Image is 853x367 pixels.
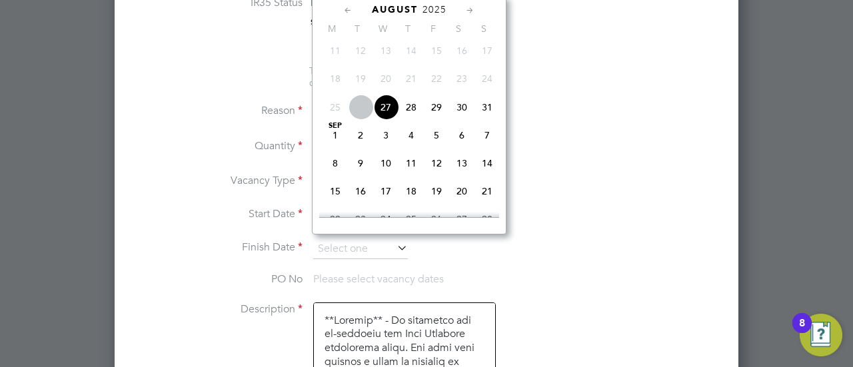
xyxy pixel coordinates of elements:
span: 22 [323,206,348,232]
span: 4 [399,123,424,148]
span: 6 [449,123,474,148]
span: W [370,23,395,35]
span: 29 [424,95,449,120]
span: 10 [373,151,399,176]
span: F [421,23,446,35]
span: S [471,23,496,35]
strong: Status Determination Statement [311,17,432,27]
span: T [395,23,421,35]
span: 22 [424,66,449,91]
span: 7 [474,123,500,148]
label: Vacancy Type [136,174,303,188]
span: 13 [449,151,474,176]
span: 21 [474,179,500,204]
span: 24 [373,206,399,232]
span: 25 [323,95,348,120]
label: Finish Date [136,240,303,254]
span: 20 [449,179,474,204]
span: 9 [348,151,373,176]
label: Description [136,302,303,316]
span: 28 [399,95,424,120]
span: 14 [474,151,500,176]
span: 25 [399,206,424,232]
span: 16 [348,179,373,204]
span: 20 [373,66,399,91]
span: August [372,4,418,15]
span: 11 [399,151,424,176]
span: 14 [399,38,424,63]
span: 23 [348,206,373,232]
span: 12 [348,38,373,63]
span: 1 [323,123,348,148]
span: M [319,23,345,35]
span: 8 [323,151,348,176]
span: 26 [424,206,449,232]
label: Quantity [136,139,303,153]
span: 16 [449,38,474,63]
span: 23 [449,66,474,91]
span: T [345,23,370,35]
span: 11 [323,38,348,63]
div: 8 [799,323,805,340]
button: Open Resource Center, 8 new notifications [800,314,842,356]
span: 2 [348,123,373,148]
span: 5 [424,123,449,148]
span: 3 [373,123,399,148]
span: The status determination for this position can be updated after creating the vacancy [309,65,489,89]
label: Reason [136,104,303,118]
input: Select one [313,239,408,259]
span: 15 [424,38,449,63]
span: 27 [449,206,474,232]
span: 17 [373,179,399,204]
label: Start Date [136,207,303,221]
span: Please select vacancy dates [313,272,444,286]
span: 12 [424,151,449,176]
span: 18 [323,66,348,91]
label: PO No [136,272,303,286]
span: 19 [424,179,449,204]
span: 18 [399,179,424,204]
span: Sep [323,123,348,129]
span: 27 [373,95,399,120]
span: S [446,23,471,35]
span: 13 [373,38,399,63]
span: 28 [474,206,500,232]
span: 31 [474,95,500,120]
span: 2025 [423,4,446,15]
span: 21 [399,66,424,91]
span: 26 [348,95,373,120]
span: 30 [449,95,474,120]
span: 15 [323,179,348,204]
span: 17 [474,38,500,63]
span: 24 [474,66,500,91]
span: 19 [348,66,373,91]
